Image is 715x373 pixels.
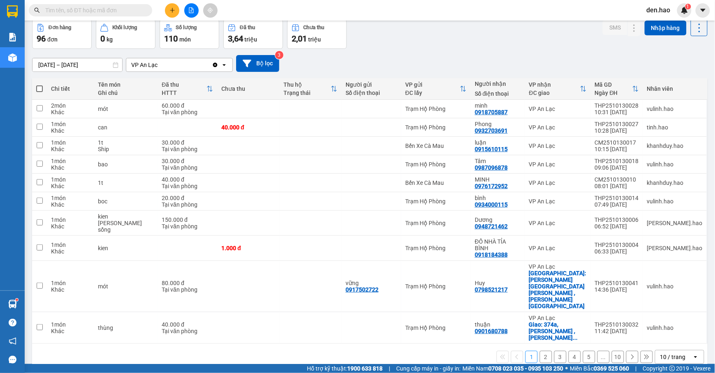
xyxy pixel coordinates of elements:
[9,356,16,364] span: message
[34,7,40,13] span: search
[529,245,587,251] div: VP An Lạc
[346,280,397,286] div: vững
[396,364,460,373] span: Cung cấp máy in - giấy in:
[10,60,91,73] b: GỬI : VP An Lạc
[51,195,90,201] div: 1 món
[389,364,390,373] span: |
[462,364,564,373] span: Miền Nam
[221,85,275,92] div: Chưa thu
[223,19,283,49] button: Đã thu3,64 triệu
[96,19,156,49] button: Khối lượng0kg
[9,337,16,345] span: notification
[221,124,275,131] div: 40.000 đ
[595,183,639,189] div: 08:01 [DATE]
[595,328,639,334] div: 11:42 [DATE]
[475,146,508,152] div: 0915610115
[647,124,703,131] div: tinh.hao
[647,106,703,112] div: vulinh.hao
[98,124,153,131] div: can
[98,161,153,168] div: bao
[32,19,92,49] button: Đơn hàng96đơn
[283,90,331,96] div: Trạng thái
[162,216,213,223] div: 150.000 đ
[7,5,18,18] img: logo-vxr
[51,146,90,152] div: Khác
[162,90,207,96] div: HTTT
[32,58,122,71] input: Select a date range.
[529,198,587,205] div: VP An Lạc
[475,328,508,334] div: 0901680788
[162,223,213,230] div: Tại văn phòng
[162,286,213,293] div: Tại văn phòng
[179,36,191,43] span: món
[685,4,691,9] sup: 1
[475,183,508,189] div: 0976172952
[51,216,90,223] div: 1 món
[405,325,467,331] div: Trạm Hộ Phòng
[98,180,153,186] div: 1t
[645,21,687,35] button: Nhập hàng
[405,180,467,186] div: Bến Xe Cà Mau
[525,351,538,363] button: 1
[107,36,113,43] span: kg
[594,365,629,372] strong: 0369 525 060
[203,3,218,18] button: aim
[292,34,307,44] span: 2,01
[681,7,688,14] img: icon-new-feature
[162,280,213,286] div: 80.000 đ
[669,366,675,371] span: copyright
[346,81,397,88] div: Người gửi
[529,263,587,270] div: VP An Lạc
[595,81,632,88] div: Mã GD
[162,321,213,328] div: 40.000 đ
[169,7,175,13] span: plus
[51,164,90,171] div: Khác
[221,62,228,68] svg: open
[51,85,90,92] div: Chi tiết
[51,242,90,248] div: 1 món
[304,25,325,30] div: Chưa thu
[566,367,568,370] span: ⚪️
[699,7,707,14] span: caret-down
[529,180,587,186] div: VP An Lạc
[595,90,632,96] div: Ngày ĐH
[188,7,194,13] span: file-add
[405,90,460,96] div: ĐC lấy
[475,90,521,97] div: Số điện thoại
[51,280,90,286] div: 1 món
[475,121,521,127] div: Phong
[346,90,397,96] div: Số điện thoại
[307,364,383,373] span: Hỗ trợ kỹ thuật:
[228,34,243,44] span: 3,64
[647,325,703,331] div: vulinh.hao
[45,6,142,15] input: Tìm tên, số ĐT hoặc mã đơn
[595,109,639,115] div: 10:31 [DATE]
[236,55,279,72] button: Bộ lọc
[51,121,90,127] div: 1 món
[405,198,467,205] div: Trạm Hộ Phòng
[647,85,703,92] div: Nhân viên
[162,139,213,146] div: 30.000 đ
[98,245,153,251] div: kien
[98,106,153,112] div: mót
[529,321,587,341] div: Giao: 374a, Lê văn Quới ,bình hưng hòa,quận Bình Tân.
[162,328,213,334] div: Tại văn phòng
[692,354,699,360] svg: open
[475,280,521,286] div: Huy
[162,195,213,201] div: 20.000 đ
[696,3,710,18] button: caret-down
[10,10,51,51] img: logo.jpg
[405,81,460,88] div: VP gửi
[647,180,703,186] div: khanhduy.hao
[475,139,521,146] div: luận
[573,334,578,341] span: ...
[595,286,639,293] div: 14:36 [DATE]
[347,365,383,372] strong: 1900 633 818
[8,53,17,62] img: warehouse-icon
[583,351,595,363] button: 5
[207,7,213,13] span: aim
[569,351,581,363] button: 4
[595,321,639,328] div: THP2510130032
[529,106,587,112] div: VP An Lạc
[640,5,677,15] span: den.hao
